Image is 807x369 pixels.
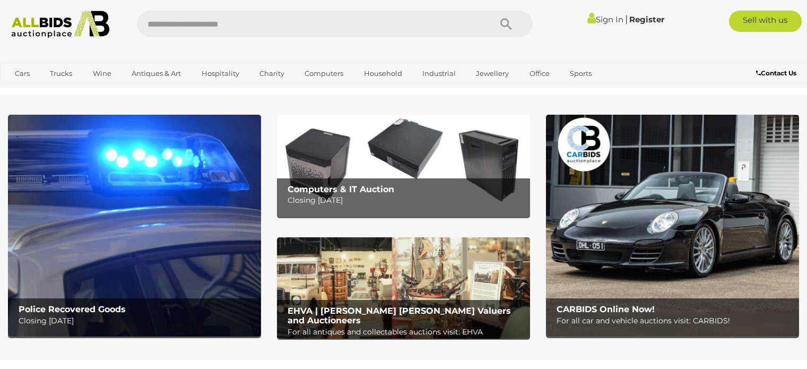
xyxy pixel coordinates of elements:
a: Office [523,65,557,82]
a: Sign In [587,14,623,24]
a: Trucks [43,65,79,82]
button: Search [480,11,533,37]
a: Register [629,14,664,24]
a: Sports [563,65,598,82]
a: Charity [253,65,291,82]
a: Jewellery [469,65,516,82]
b: Police Recovered Goods [19,304,126,314]
a: Computers & IT Auction Computers & IT Auction Closing [DATE] [277,115,530,216]
a: Wine [86,65,118,82]
b: Contact Us [756,69,796,77]
a: Antiques & Art [125,65,188,82]
a: CARBIDS Online Now! CARBIDS Online Now! For all car and vehicle auctions visit: CARBIDS! [546,115,799,337]
a: Computers [298,65,350,82]
a: Contact Us [756,67,799,79]
a: Cars [8,65,37,82]
a: Household [357,65,409,82]
p: Closing [DATE] [288,194,525,207]
a: [GEOGRAPHIC_DATA] [8,82,97,100]
a: EHVA | Evans Hastings Valuers and Auctioneers EHVA | [PERSON_NAME] [PERSON_NAME] Valuers and Auct... [277,237,530,339]
a: Industrial [415,65,463,82]
img: CARBIDS Online Now! [546,115,799,337]
p: For all antiques and collectables auctions visit: EHVA [288,325,525,339]
p: Closing [DATE] [19,314,256,328]
b: CARBIDS Online Now! [557,304,655,314]
img: Police Recovered Goods [8,115,261,337]
a: Hospitality [195,65,246,82]
b: Computers & IT Auction [288,184,394,194]
img: Computers & IT Auction [277,115,530,216]
p: For all car and vehicle auctions visit: CARBIDS! [557,314,794,328]
img: Allbids.com.au [6,11,115,38]
b: EHVA | [PERSON_NAME] [PERSON_NAME] Valuers and Auctioneers [288,306,511,325]
span: | [625,13,628,25]
img: EHVA | Evans Hastings Valuers and Auctioneers [277,237,530,339]
a: Sell with us [729,11,802,32]
a: Police Recovered Goods Police Recovered Goods Closing [DATE] [8,115,261,337]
